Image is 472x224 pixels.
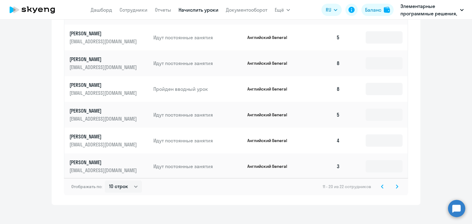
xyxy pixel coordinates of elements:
[302,25,345,50] td: 5
[326,6,331,14] span: RU
[365,6,381,14] div: Баланс
[321,4,342,16] button: RU
[69,38,138,45] p: [EMAIL_ADDRESS][DOMAIN_NAME]
[69,141,138,148] p: [EMAIL_ADDRESS][DOMAIN_NAME]
[179,7,218,13] a: Начислить уроки
[69,64,138,71] p: [EMAIL_ADDRESS][DOMAIN_NAME]
[153,163,242,170] p: Идут постоянные занятия
[153,111,242,118] p: Идут постоянные занятия
[247,35,293,40] p: Английский General
[155,7,171,13] a: Отчеты
[397,2,467,17] button: Элементарные программные решения, ЭЛЕМЕНТАРНЫЕ ПРОГРАММНЫЕ РЕШЕНИЯ, ООО
[120,7,147,13] a: Сотрудники
[361,4,394,16] button: Балансbalance
[153,86,242,92] p: Пройден вводный урок
[247,86,293,92] p: Английский General
[91,7,112,13] a: Дашборд
[69,115,138,122] p: [EMAIL_ADDRESS][DOMAIN_NAME]
[69,56,138,63] p: [PERSON_NAME]
[247,60,293,66] p: Английский General
[69,90,138,96] p: [EMAIL_ADDRESS][DOMAIN_NAME]
[247,164,293,169] p: Английский General
[153,137,242,144] p: Идут постоянные занятия
[69,159,138,166] p: [PERSON_NAME]
[69,133,148,148] a: [PERSON_NAME][EMAIL_ADDRESS][DOMAIN_NAME]
[69,56,148,71] a: [PERSON_NAME][EMAIL_ADDRESS][DOMAIN_NAME]
[69,107,138,114] p: [PERSON_NAME]
[69,30,138,37] p: [PERSON_NAME]
[71,184,102,189] span: Отображать по:
[153,60,242,67] p: Идут постоянные занятия
[226,7,267,13] a: Документооборот
[302,50,345,76] td: 8
[247,138,293,143] p: Английский General
[69,133,138,140] p: [PERSON_NAME]
[69,30,148,45] a: [PERSON_NAME][EMAIL_ADDRESS][DOMAIN_NAME]
[69,159,148,174] a: [PERSON_NAME][EMAIL_ADDRESS][DOMAIN_NAME]
[275,4,290,16] button: Ещё
[275,6,284,14] span: Ещё
[247,112,293,118] p: Английский General
[69,82,138,88] p: [PERSON_NAME]
[69,107,148,122] a: [PERSON_NAME][EMAIL_ADDRESS][DOMAIN_NAME]
[323,184,371,189] span: 11 - 20 из 22 сотрудников
[302,102,345,128] td: 5
[69,167,138,174] p: [EMAIL_ADDRESS][DOMAIN_NAME]
[400,2,458,17] p: Элементарные программные решения, ЭЛЕМЕНТАРНЫЕ ПРОГРАММНЫЕ РЕШЕНИЯ, ООО
[153,34,242,41] p: Идут постоянные занятия
[384,7,390,13] img: balance
[69,82,148,96] a: [PERSON_NAME][EMAIL_ADDRESS][DOMAIN_NAME]
[302,128,345,153] td: 4
[302,76,345,102] td: 8
[302,153,345,179] td: 3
